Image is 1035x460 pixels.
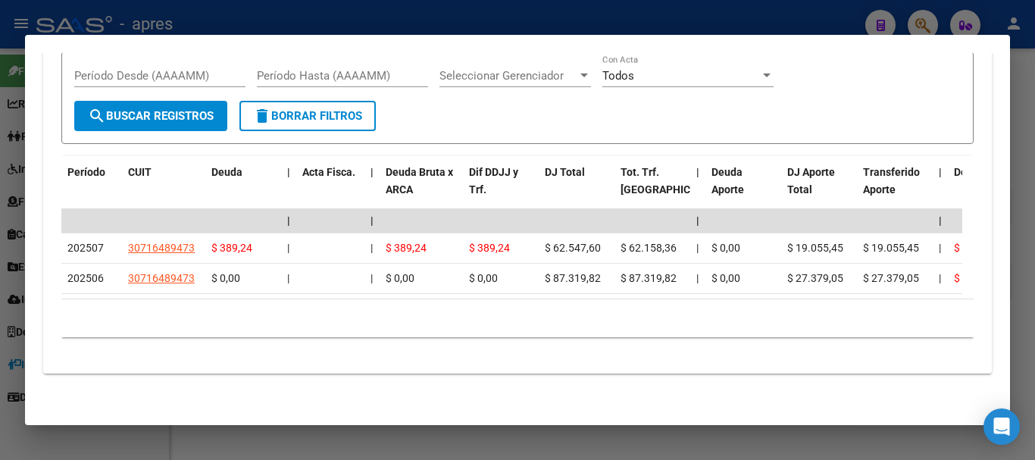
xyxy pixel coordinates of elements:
[128,166,152,178] span: CUIT
[939,242,941,254] span: |
[696,214,699,227] span: |
[863,242,919,254] span: $ 19.055,45
[696,242,699,254] span: |
[128,272,195,284] span: 30716489473
[211,272,240,284] span: $ 0,00
[545,272,601,284] span: $ 87.319,82
[371,166,374,178] span: |
[983,408,1020,445] div: Open Intercom Messenger
[621,166,724,196] span: Tot. Trf. [GEOGRAPHIC_DATA]
[380,156,463,223] datatable-header-cell: Deuda Bruta x ARCA
[287,272,289,284] span: |
[711,242,740,254] span: $ 0,00
[948,156,1024,223] datatable-header-cell: Deuda Contr.
[939,214,942,227] span: |
[781,156,857,223] datatable-header-cell: DJ Aporte Total
[253,109,362,123] span: Borrar Filtros
[954,166,1016,178] span: Deuda Contr.
[690,156,705,223] datatable-header-cell: |
[711,166,744,196] span: Deuda Aporte
[439,69,577,83] span: Seleccionar Gerenciador
[371,214,374,227] span: |
[122,156,205,223] datatable-header-cell: CUIT
[787,166,835,196] span: DJ Aporte Total
[371,272,373,284] span: |
[253,107,271,125] mat-icon: delete
[711,272,740,284] span: $ 0,00
[61,156,122,223] datatable-header-cell: Período
[67,242,104,254] span: 202507
[296,156,364,223] datatable-header-cell: Acta Fisca.
[602,69,634,83] span: Todos
[386,166,453,196] span: Deuda Bruta x ARCA
[939,272,941,284] span: |
[364,156,380,223] datatable-header-cell: |
[463,156,539,223] datatable-header-cell: Dif DDJJ y Trf.
[545,242,601,254] span: $ 62.547,60
[696,272,699,284] span: |
[696,166,699,178] span: |
[933,156,948,223] datatable-header-cell: |
[939,166,942,178] span: |
[954,272,983,284] span: $ 0,01
[787,272,843,284] span: $ 27.379,05
[954,242,995,254] span: $ 389,24
[863,272,919,284] span: $ 27.379,05
[857,156,933,223] datatable-header-cell: Transferido Aporte
[469,166,518,196] span: Dif DDJJ y Trf.
[211,242,252,254] span: $ 389,24
[386,242,427,254] span: $ 389,24
[469,242,510,254] span: $ 389,24
[386,272,414,284] span: $ 0,00
[371,242,373,254] span: |
[287,166,290,178] span: |
[302,166,355,178] span: Acta Fisca.
[469,272,498,284] span: $ 0,00
[539,156,614,223] datatable-header-cell: DJ Total
[239,101,376,131] button: Borrar Filtros
[705,156,781,223] datatable-header-cell: Deuda Aporte
[67,272,104,284] span: 202506
[88,107,106,125] mat-icon: search
[205,156,281,223] datatable-header-cell: Deuda
[281,156,296,223] datatable-header-cell: |
[287,242,289,254] span: |
[614,156,690,223] datatable-header-cell: Tot. Trf. Bruto
[621,242,677,254] span: $ 62.158,36
[88,109,214,123] span: Buscar Registros
[74,101,227,131] button: Buscar Registros
[287,214,290,227] span: |
[621,272,677,284] span: $ 87.319,82
[787,242,843,254] span: $ 19.055,45
[545,166,585,178] span: DJ Total
[211,166,242,178] span: Deuda
[863,166,920,196] span: Transferido Aporte
[128,242,195,254] span: 30716489473
[67,166,105,178] span: Período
